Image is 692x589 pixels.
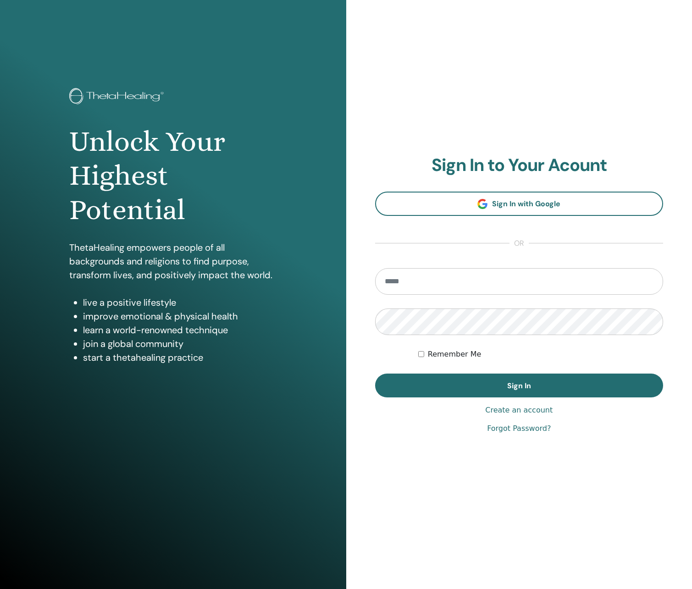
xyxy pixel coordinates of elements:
a: Create an account [485,405,553,416]
span: or [509,238,529,249]
button: Sign In [375,374,664,397]
label: Remember Me [428,349,482,360]
h1: Unlock Your Highest Potential [69,125,277,227]
span: Sign In [507,381,531,391]
p: ThetaHealing empowers people of all backgrounds and religions to find purpose, transform lives, a... [69,241,277,282]
h2: Sign In to Your Acount [375,155,664,176]
a: Forgot Password? [487,423,551,434]
li: start a thetahealing practice [83,351,277,364]
div: Keep me authenticated indefinitely or until I manually logout [418,349,663,360]
span: Sign In with Google [492,199,560,209]
li: live a positive lifestyle [83,296,277,309]
li: improve emotional & physical health [83,309,277,323]
li: learn a world-renowned technique [83,323,277,337]
li: join a global community [83,337,277,351]
a: Sign In with Google [375,192,664,216]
